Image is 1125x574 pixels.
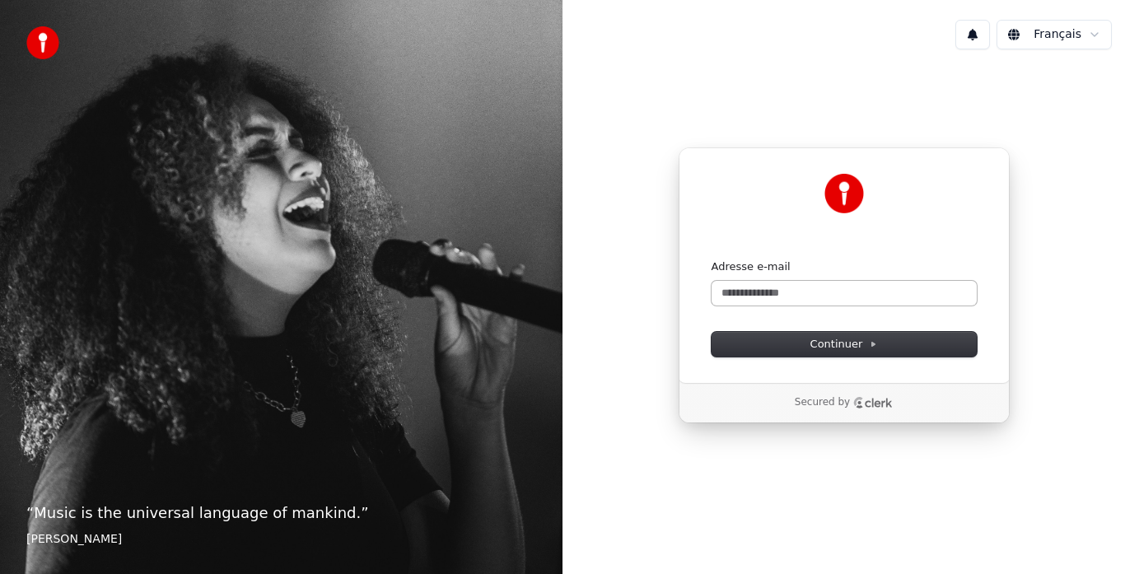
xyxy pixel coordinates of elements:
[26,26,59,59] img: youka
[853,397,893,408] a: Clerk logo
[712,259,791,274] label: Adresse e-mail
[712,332,977,357] button: Continuer
[795,396,850,409] p: Secured by
[824,174,864,213] img: Youka
[810,337,878,352] span: Continuer
[26,531,536,548] footer: [PERSON_NAME]
[26,502,536,525] p: “ Music is the universal language of mankind. ”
